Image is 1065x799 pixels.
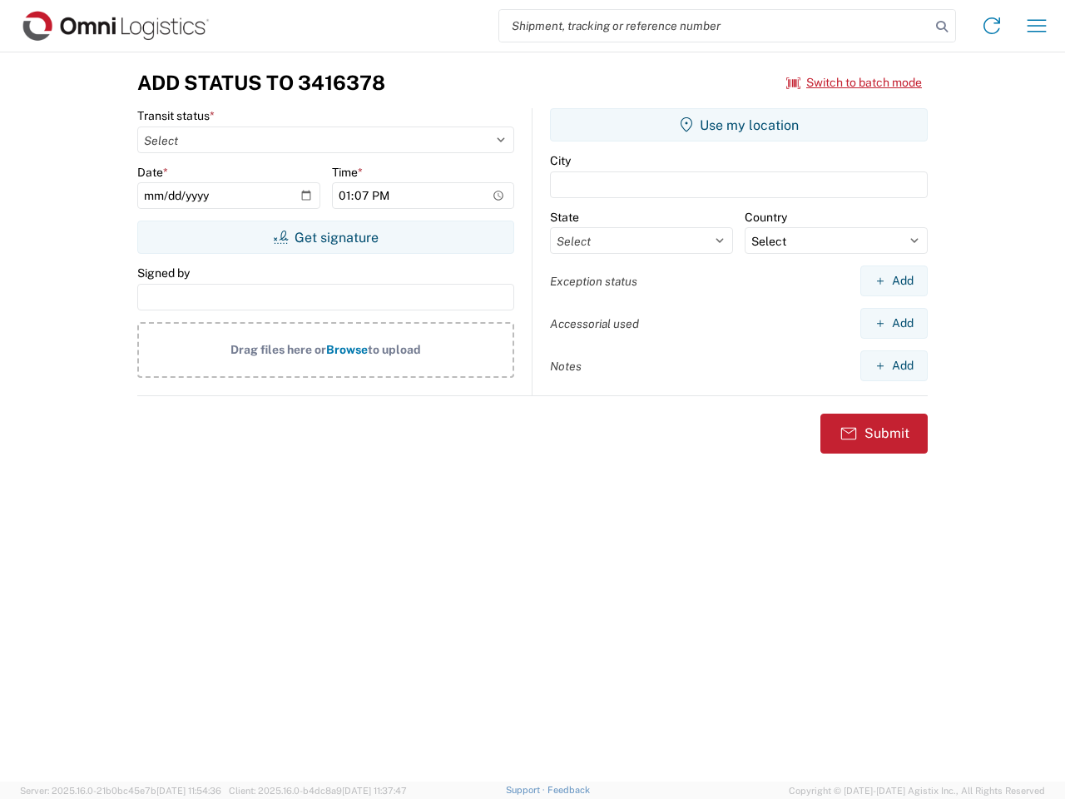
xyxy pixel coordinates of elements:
[156,786,221,796] span: [DATE] 11:54:36
[332,165,363,180] label: Time
[550,274,637,289] label: Exception status
[499,10,930,42] input: Shipment, tracking or reference number
[860,266,928,296] button: Add
[550,210,579,225] label: State
[506,785,547,795] a: Support
[786,69,922,97] button: Switch to batch mode
[547,785,590,795] a: Feedback
[789,783,1045,798] span: Copyright © [DATE]-[DATE] Agistix Inc., All Rights Reserved
[820,414,928,454] button: Submit
[20,786,221,796] span: Server: 2025.16.0-21b0bc45e7b
[229,786,407,796] span: Client: 2025.16.0-b4dc8a9
[860,350,928,381] button: Add
[550,153,571,168] label: City
[860,308,928,339] button: Add
[745,210,787,225] label: Country
[230,343,326,356] span: Drag files here or
[550,108,928,141] button: Use my location
[137,266,190,280] label: Signed by
[550,359,582,374] label: Notes
[368,343,421,356] span: to upload
[137,221,514,254] button: Get signature
[326,343,368,356] span: Browse
[550,316,639,331] label: Accessorial used
[342,786,407,796] span: [DATE] 11:37:47
[137,108,215,123] label: Transit status
[137,71,385,95] h3: Add Status to 3416378
[137,165,168,180] label: Date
